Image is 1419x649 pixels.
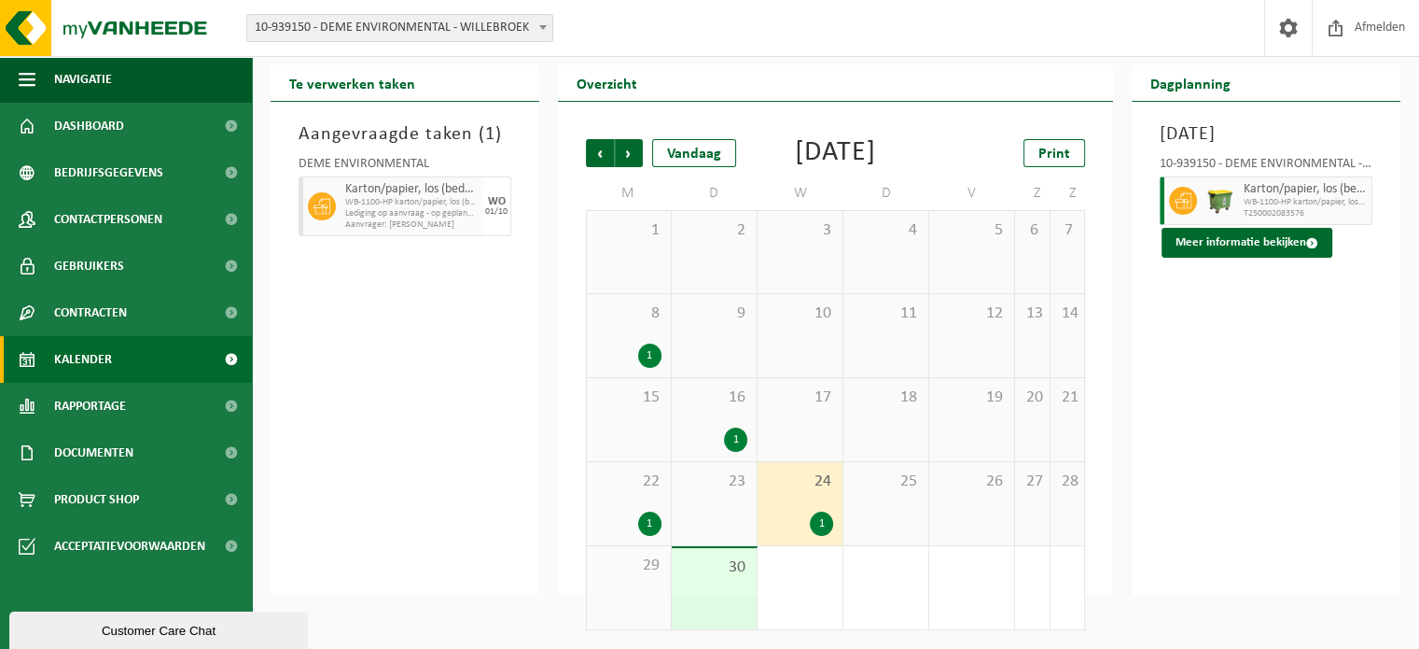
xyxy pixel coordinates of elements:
[1023,139,1085,167] a: Print
[1060,303,1076,324] span: 14
[558,64,656,101] h2: Overzicht
[1038,147,1070,162] span: Print
[1024,303,1039,324] span: 13
[939,388,1005,408] span: 19
[54,103,124,149] span: Dashboard
[767,303,833,324] span: 10
[758,176,843,210] td: W
[939,472,1005,492] span: 26
[853,303,919,324] span: 11
[488,196,506,207] div: WO
[345,197,479,208] span: WB-1100-HP karton/papier, los (bedrijven)
[810,512,833,536] div: 1
[345,182,479,197] span: Karton/papier, los (bedrijven)
[681,220,747,241] span: 2
[345,219,479,231] span: Aanvrager: [PERSON_NAME]
[681,472,747,492] span: 23
[681,303,747,324] span: 9
[1060,388,1076,408] span: 21
[652,139,736,167] div: Vandaag
[1015,176,1050,210] td: Z
[1024,388,1039,408] span: 20
[1060,472,1076,492] span: 28
[853,472,919,492] span: 25
[843,176,929,210] td: D
[54,56,112,103] span: Navigatie
[345,208,479,219] span: Lediging op aanvraag - op geplande route
[1050,176,1086,210] td: Z
[485,125,495,144] span: 1
[299,158,511,176] div: DEME ENVIRONMENTAL
[615,139,643,167] span: Volgende
[681,388,747,408] span: 16
[246,14,553,42] span: 10-939150 - DEME ENVIRONMENTAL - WILLEBROEK
[54,430,133,476] span: Documenten
[54,149,163,196] span: Bedrijfsgegevens
[54,523,205,570] span: Acceptatievoorwaarden
[939,220,1005,241] span: 5
[485,207,508,217] div: 01/10
[724,428,747,452] div: 1
[586,139,614,167] span: Vorige
[1244,208,1367,219] span: T250002083576
[596,303,661,324] span: 8
[299,120,511,148] h3: Aangevraagde taken ( )
[54,476,139,523] span: Product Shop
[681,557,747,578] span: 30
[638,512,661,536] div: 1
[672,176,758,210] td: D
[853,220,919,241] span: 4
[586,176,672,210] td: M
[767,220,833,241] span: 3
[1024,472,1039,492] span: 27
[596,556,661,576] span: 29
[1160,120,1372,148] h3: [DATE]
[1244,182,1367,197] span: Karton/papier, los (bedrijven)
[939,303,1005,324] span: 12
[54,383,126,430] span: Rapportage
[1132,64,1249,101] h2: Dagplanning
[1160,158,1372,176] div: 10-939150 - DEME ENVIRONMENTAL - WILLEBROEK
[767,388,833,408] span: 17
[795,139,876,167] div: [DATE]
[9,608,312,649] iframe: chat widget
[1162,228,1332,258] button: Meer informatie bekijken
[54,336,112,383] span: Kalender
[596,388,661,408] span: 15
[1024,220,1039,241] span: 6
[1060,220,1076,241] span: 7
[596,220,661,241] span: 1
[929,176,1015,210] td: V
[638,344,661,368] div: 1
[54,196,162,243] span: Contactpersonen
[54,243,124,289] span: Gebruikers
[271,64,434,101] h2: Te verwerken taken
[1206,187,1234,215] img: WB-1100-HPE-GN-50
[767,472,833,492] span: 24
[247,15,552,41] span: 10-939150 - DEME ENVIRONMENTAL - WILLEBROEK
[54,289,127,336] span: Contracten
[596,472,661,492] span: 22
[853,388,919,408] span: 18
[1244,197,1367,208] span: WB-1100-HP karton/papier, los (bedrijven)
